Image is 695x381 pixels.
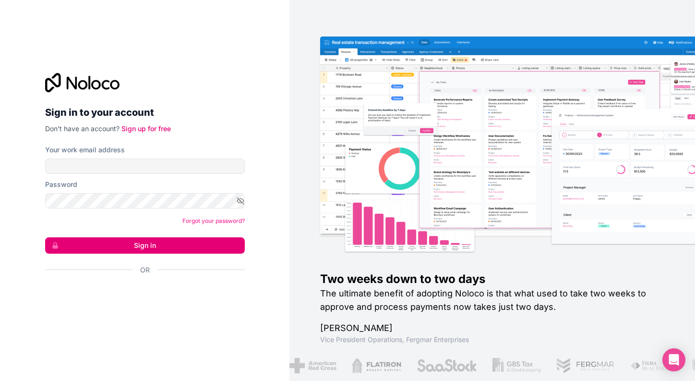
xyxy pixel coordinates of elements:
img: /assets/fergmar-CudnrXN5.png [546,358,604,373]
img: /assets/american-red-cross-BAupjrZR.png [279,358,325,373]
div: Open Intercom Messenger [662,348,685,371]
h1: Two weeks down to two days [320,271,664,287]
h1: Vice President Operations , Fergmar Enterprises [320,335,664,344]
h1: [PERSON_NAME] [320,321,664,335]
button: Sign in [45,237,245,254]
img: /assets/saastock-C6Zbiodz.png [406,358,467,373]
input: Email address [45,159,245,174]
span: Or [140,265,150,275]
img: /assets/gbstax-C-GtDUiK.png [481,358,530,373]
label: Your work email address [45,145,125,155]
h2: Sign in to your account [45,104,245,121]
img: /assets/flatiron-C8eUkumj.png [341,358,391,373]
label: Password [45,180,77,189]
a: Sign up for free [121,124,171,133]
a: Forgot your password? [182,217,245,224]
img: /assets/fiera-fwj2N5v4.png [620,358,665,373]
h2: The ultimate benefit of adopting Noloco is that what used to take two weeks to approve and proces... [320,287,664,314]
span: Don't have an account? [45,124,120,133]
input: Password [45,193,245,209]
iframe: Bouton "Se connecter avec Google" [40,285,242,307]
